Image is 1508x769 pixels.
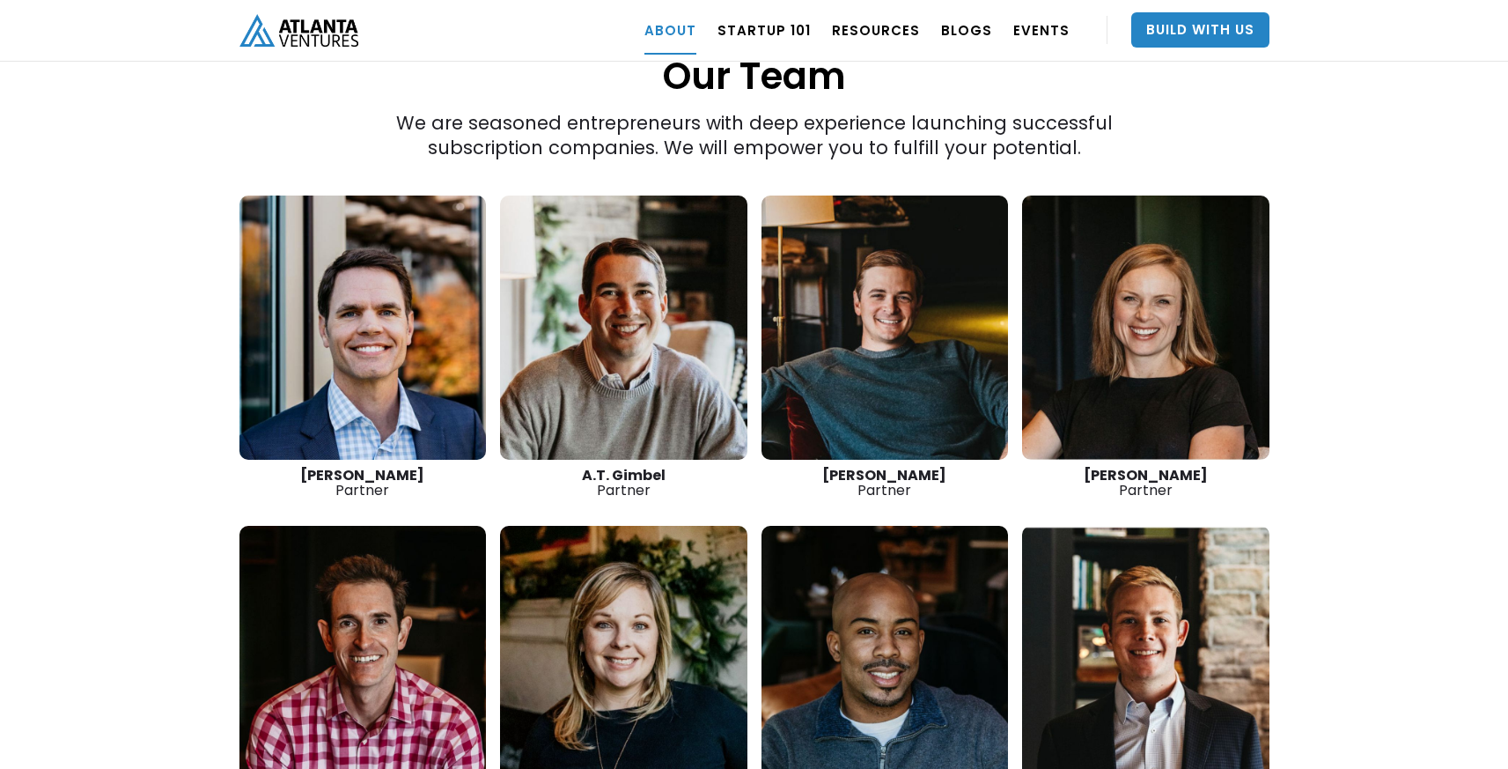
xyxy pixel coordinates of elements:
[761,468,1009,498] div: Partner
[1084,465,1208,485] strong: [PERSON_NAME]
[1022,468,1269,498] div: Partner
[300,465,424,485] strong: [PERSON_NAME]
[941,5,992,55] a: BLOGS
[822,465,946,485] strong: [PERSON_NAME]
[1013,5,1070,55] a: EVENTS
[500,468,747,498] div: Partner
[239,468,487,498] div: Partner
[1131,12,1269,48] a: Build With Us
[832,5,920,55] a: RESOURCES
[582,465,666,485] strong: A.T. Gimbel
[717,5,811,55] a: Startup 101
[644,5,696,55] a: ABOUT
